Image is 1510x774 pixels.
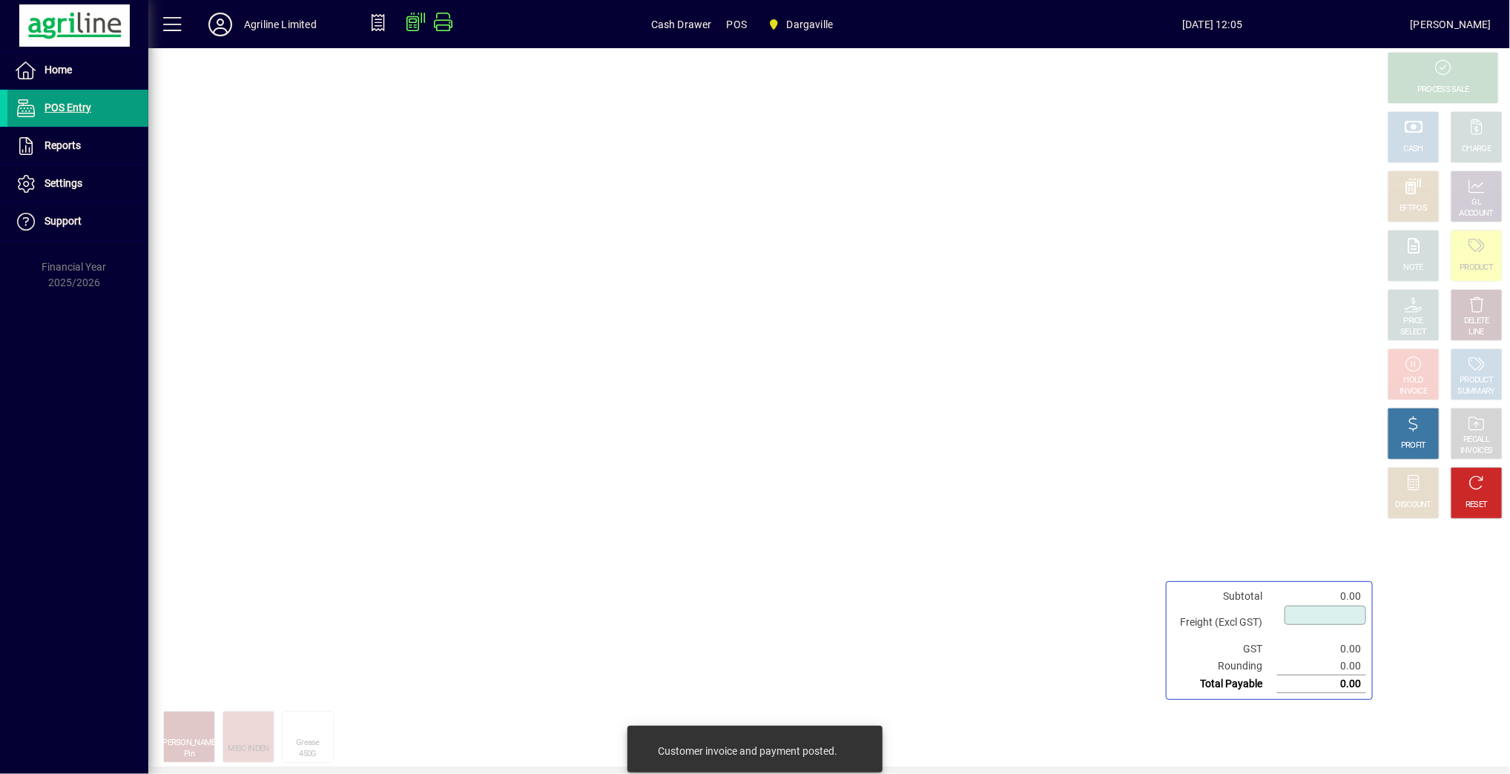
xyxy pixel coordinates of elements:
a: Support [7,203,148,240]
div: MISC INDEN [228,744,268,755]
a: Home [7,52,148,89]
a: Reports [7,128,148,165]
div: SUMMARY [1458,386,1495,397]
span: Support [44,215,82,227]
div: LINE [1469,327,1484,338]
div: SELECT [1401,327,1427,338]
div: GL [1472,197,1482,208]
span: Settings [44,177,82,189]
div: DISCOUNT [1396,500,1431,511]
div: HOLD [1404,375,1423,386]
span: POS Entry [44,102,91,113]
div: Pin [184,749,194,760]
span: POS [727,13,748,36]
td: GST [1173,641,1277,658]
div: Customer invoice and payment posted. [658,744,837,758]
div: ACCOUNT [1460,208,1494,219]
div: [PERSON_NAME] [1411,13,1491,36]
div: Agriline Limited [244,13,317,36]
span: Dargaville [762,11,839,38]
span: Home [44,64,72,76]
span: Cash Drawer [651,13,712,36]
span: Reports [44,139,81,151]
div: DELETE [1464,316,1489,327]
div: [PERSON_NAME] [161,738,217,749]
div: NOTE [1404,262,1423,274]
div: RECALL [1464,434,1490,446]
div: INVOICES [1460,446,1492,457]
div: PROCESS SALE [1417,85,1469,96]
td: Freight (Excl GST) [1173,605,1277,641]
div: EFTPOS [1400,203,1428,214]
button: Profile [197,11,244,38]
div: CASH [1404,144,1423,155]
td: 0.00 [1277,588,1366,605]
td: 0.00 [1277,675,1366,693]
div: Grease [296,738,320,749]
span: [DATE] 12:05 [1015,13,1411,36]
div: PRODUCT [1460,375,1493,386]
div: PRODUCT [1460,262,1493,274]
td: Rounding [1173,658,1277,675]
td: Subtotal [1173,588,1277,605]
div: 450G [299,749,316,760]
div: CHARGE [1463,144,1491,155]
div: RESET [1466,500,1488,511]
span: Dargaville [787,13,834,36]
div: PRICE [1404,316,1424,327]
td: 0.00 [1277,641,1366,658]
div: INVOICE [1399,386,1427,397]
a: Settings [7,165,148,202]
div: PROFIT [1401,440,1426,451]
td: Total Payable [1173,675,1277,693]
td: 0.00 [1277,658,1366,675]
